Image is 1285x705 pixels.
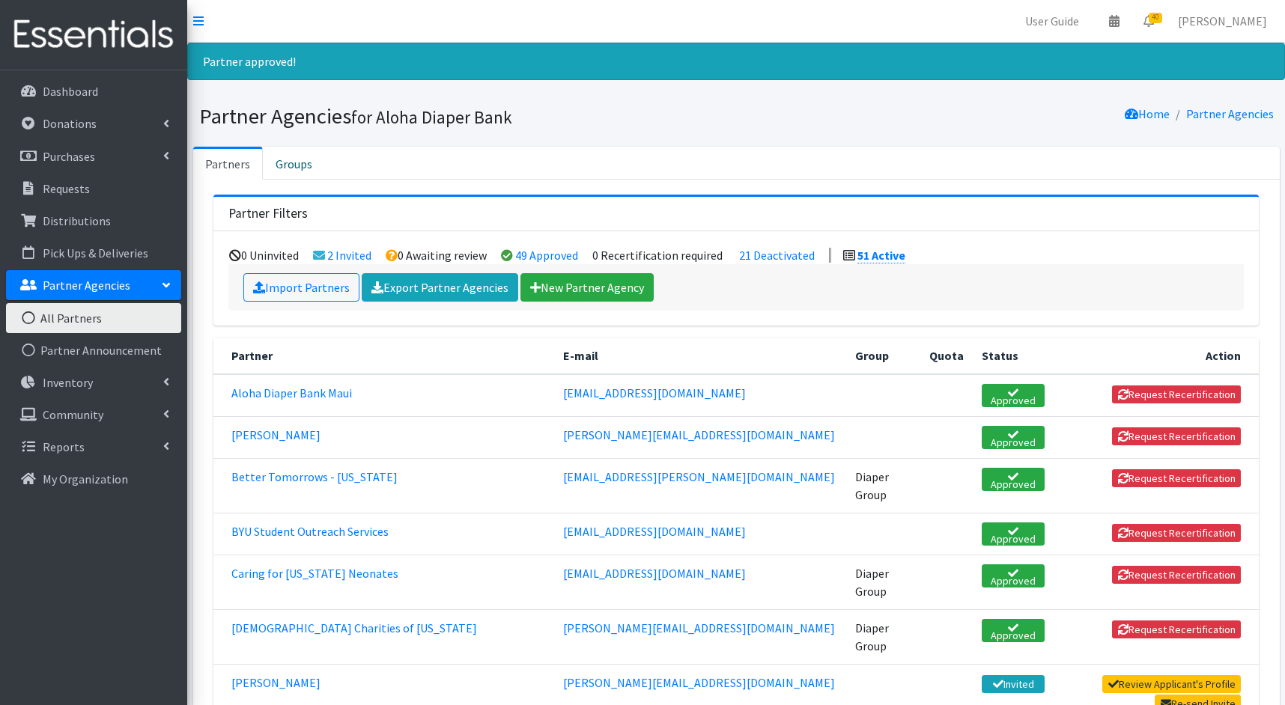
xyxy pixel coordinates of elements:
[231,566,398,581] a: Caring for [US_STATE] Neonates
[6,270,181,300] a: Partner Agencies
[1054,338,1259,374] th: Action
[563,566,746,581] a: [EMAIL_ADDRESS][DOMAIN_NAME]
[739,248,815,263] a: 21 Deactivated
[6,141,181,171] a: Purchases
[43,407,103,422] p: Community
[520,273,654,302] a: New Partner Agency
[1166,6,1279,36] a: [PERSON_NAME]
[187,43,1285,80] div: Partner approved!
[386,248,487,263] li: 0 Awaiting review
[563,620,835,635] a: [PERSON_NAME][EMAIL_ADDRESS][DOMAIN_NAME]
[231,427,321,442] a: [PERSON_NAME]
[1112,385,1241,403] button: Request Recertification
[1149,13,1162,23] span: 40
[857,248,905,263] a: 51 Active
[982,619,1045,642] a: Approved
[563,469,835,484] a: [EMAIL_ADDRESS][PERSON_NAME][DOMAIN_NAME]
[563,675,835,690] a: [PERSON_NAME][EMAIL_ADDRESS][DOMAIN_NAME]
[6,303,181,333] a: All Partners
[43,471,128,486] p: My Organization
[199,103,731,129] h1: Partner Agencies
[1112,469,1241,487] button: Request Recertification
[43,149,95,164] p: Purchases
[846,338,920,374] th: Group
[6,335,181,365] a: Partner Announcement
[43,278,130,293] p: Partner Agencies
[6,10,181,60] img: HumanEssentials
[43,439,85,454] p: Reports
[982,522,1045,546] a: Approved
[982,675,1045,693] a: Invited
[43,245,148,260] p: Pick Ups & Deliveries
[327,248,371,263] a: 2 Invited
[1112,620,1241,638] button: Request Recertification
[1112,566,1241,584] button: Request Recertification
[982,384,1045,407] a: Approved
[231,620,477,635] a: [DEMOGRAPHIC_DATA] Charities of [US_STATE]
[228,206,308,222] h3: Partner Filters
[1186,106,1274,121] a: Partner Agencies
[920,338,973,374] th: Quota
[243,273,359,302] a: Import Partners
[229,248,299,263] li: 0 Uninvited
[362,273,518,302] a: Export Partner Agencies
[43,375,93,390] p: Inventory
[1112,524,1241,542] button: Request Recertification
[6,432,181,462] a: Reports
[351,106,512,128] small: for Aloha Diaper Bank
[592,248,723,263] li: 0 Recertification required
[231,469,398,484] a: Better Tomorrows - [US_STATE]
[846,458,920,513] td: Diaper Group
[515,248,578,263] a: 49 Approved
[231,675,321,690] a: [PERSON_NAME]
[263,147,325,180] a: Groups
[6,76,181,106] a: Dashboard
[846,555,920,609] td: Diaper Group
[1102,675,1241,693] a: Review Applicant's Profile
[6,238,181,268] a: Pick Ups & Deliveries
[43,213,111,228] p: Distributions
[982,468,1045,491] a: Approved
[563,524,746,539] a: [EMAIL_ADDRESS][DOMAIN_NAME]
[6,464,181,494] a: My Organization
[563,427,835,442] a: [PERSON_NAME][EMAIL_ADDRESS][DOMAIN_NAME]
[6,367,181,397] a: Inventory
[982,426,1045,449] a: Approved
[973,338,1054,374] th: Status
[6,400,181,430] a: Community
[43,181,90,196] p: Requests
[193,147,263,180] a: Partners
[6,206,181,236] a: Distributions
[563,385,746,400] a: [EMAIL_ADDRESS][DOMAIN_NAME]
[231,524,389,539] a: BYU Student Outreach Services
[231,385,352,400] a: Aloha Diaper Bank Maui
[213,338,554,374] th: Partner
[6,174,181,204] a: Requests
[1125,106,1170,121] a: Home
[43,84,98,99] p: Dashboard
[1112,427,1241,445] button: Request Recertification
[846,609,920,664] td: Diaper Group
[1013,6,1091,36] a: User Guide
[1131,6,1166,36] a: 40
[982,564,1045,587] a: Approved
[6,109,181,138] a: Donations
[554,338,846,374] th: E-mail
[43,116,97,131] p: Donations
